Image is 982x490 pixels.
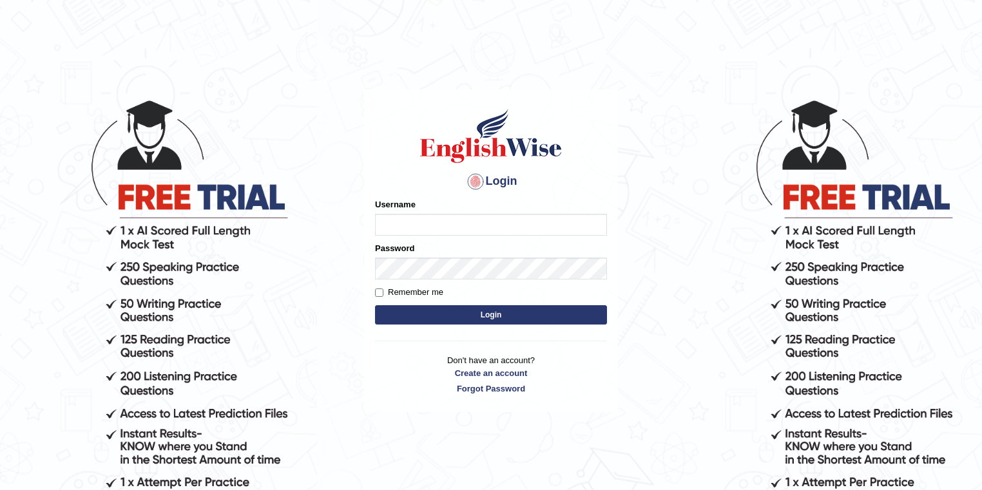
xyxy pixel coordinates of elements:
h4: Login [375,171,607,192]
a: Create an account [375,367,607,379]
p: Don't have an account? [375,354,607,394]
label: Username [375,198,416,211]
label: Remember me [375,286,443,299]
label: Password [375,242,414,254]
img: Logo of English Wise sign in for intelligent practice with AI [418,107,564,165]
input: Remember me [375,288,383,297]
button: Login [375,305,607,325]
a: Forgot Password [375,382,607,395]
